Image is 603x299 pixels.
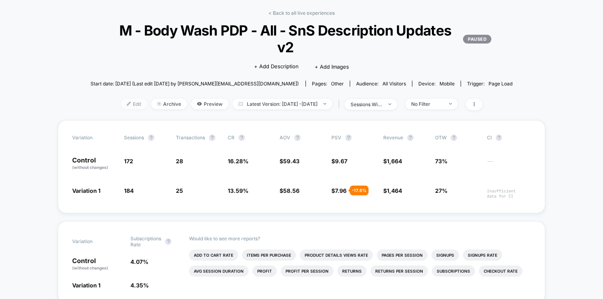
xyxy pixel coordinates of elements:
li: Profit Per Session [281,265,333,277]
button: ? [238,135,245,141]
span: other [331,81,344,87]
div: Trigger: [467,81,512,87]
div: sessions with impression [351,101,382,107]
img: end [449,103,452,105]
img: end [388,103,391,105]
li: Signups Rate [463,249,502,261]
button: ? [294,135,301,141]
span: $ [331,187,347,194]
span: 25 [176,187,183,194]
button: ? [451,135,457,141]
li: Items Per Purchase [242,249,296,261]
span: (without changes) [72,265,108,270]
span: $ [280,158,300,164]
li: Signups [432,249,459,261]
li: Pages Per Session [377,249,428,261]
span: CR [228,135,235,141]
span: 184 [124,187,134,194]
li: Subscriptions [432,265,475,277]
span: Variation [72,236,116,248]
a: < Back to all live experiences [268,10,335,16]
span: 27% [435,187,447,194]
p: Would like to see more reports? [189,236,531,242]
li: Returns [337,265,367,277]
span: Archive [151,99,187,109]
span: + Add Description [254,63,299,71]
span: $ [331,158,347,164]
button: ? [496,135,502,141]
span: 28 [176,158,183,164]
span: (without changes) [72,165,108,170]
span: 13.59 % [228,187,248,194]
span: Subscriptions Rate [130,236,161,248]
li: Product Details Views Rate [300,249,373,261]
span: Preview [191,99,229,109]
span: 59.43 [283,158,300,164]
span: Page Load [489,81,512,87]
span: Variation 1 [72,282,100,289]
span: Revenue [383,135,403,141]
span: --- [487,159,531,170]
span: 58.56 [283,187,300,194]
span: mobile [439,81,455,87]
li: Checkout Rate [479,265,522,277]
span: Latest Version: [DATE] - [DATE] [233,99,332,109]
div: Pages: [312,81,344,87]
span: 16.28 % [228,158,248,164]
span: Variation [72,135,116,141]
li: Avg Session Duration [189,265,248,277]
span: + Add Images [315,63,349,70]
span: Start date: [DATE] (Last edit [DATE] by [PERSON_NAME][EMAIL_ADDRESS][DOMAIN_NAME]) [91,81,299,87]
span: Sessions [124,135,144,141]
span: $ [383,187,402,194]
span: 9.67 [335,158,347,164]
span: Variation 1 [72,187,100,194]
img: edit [127,102,131,106]
span: Edit [121,99,147,109]
span: M - Body Wash PDP - All - SnS Description Updates v2 [112,22,492,55]
button: ? [148,135,154,141]
button: ? [407,135,414,141]
li: Add To Cart Rate [189,249,238,261]
li: Returns Per Session [370,265,428,277]
img: calendar [238,102,243,106]
span: 1,664 [387,158,402,164]
span: $ [383,158,402,164]
span: AOV [280,135,290,141]
span: 172 [124,158,133,164]
span: 73% [435,158,447,164]
span: 4.07 % [130,258,148,265]
span: CI [487,135,531,141]
span: Device: [412,81,461,87]
img: end [323,103,326,105]
button: ? [165,238,171,245]
button: ? [209,135,215,141]
span: OTW [435,135,479,141]
span: $ [280,187,300,194]
img: end [157,102,161,106]
span: 1,464 [387,187,402,194]
span: Transactions [176,135,205,141]
span: | [336,99,345,110]
span: Insufficient data for CI [487,188,531,199]
span: All Visitors [382,81,406,87]
button: ? [345,135,352,141]
div: - 17.8 % [350,186,368,195]
div: Audience: [356,81,406,87]
p: Control [72,257,122,271]
li: Profit [252,265,277,277]
span: PSV [331,135,341,141]
p: PAUSED [463,35,491,44]
span: 7.96 [335,187,347,194]
div: No Filter [411,101,443,107]
span: 4.35 % [130,282,149,289]
p: Control [72,157,116,170]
